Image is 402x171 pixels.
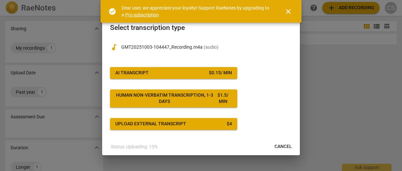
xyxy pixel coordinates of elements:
div: AI Transcript [115,70,149,76]
span: ( audio ) [204,44,218,50]
span: Cancel [274,143,292,150]
button: Cancel [269,141,297,153]
p: Status: Uploading: 13% [111,143,158,150]
div: $ 4 [227,121,232,127]
button: AI Transcript$0.15/ min [110,67,237,79]
span: audiotrack [110,43,118,51]
div: $ 0.15 / min [209,70,232,76]
div: Human non-verbatim transcription, 1-3 days [115,92,214,105]
button: Upload external transcript$4 [110,118,237,130]
h2: Select transcription type [110,24,292,32]
button: Human non-verbatim transcription, 1-3 days$1.5/ min [110,89,237,108]
div: Upload external transcript [115,121,186,127]
p: GMT20251003-104447_Recording.m4a(audio) [121,44,292,51]
span: close [284,8,292,15]
button: Close [280,4,296,19]
div: Dear user, we appreciate your loyalty! Support RaeNotes by upgrading to a [122,5,273,18]
div: $ 1.5 / min [214,92,232,105]
a: Pro subscription [125,12,159,17]
span: check_circle [108,8,116,15]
